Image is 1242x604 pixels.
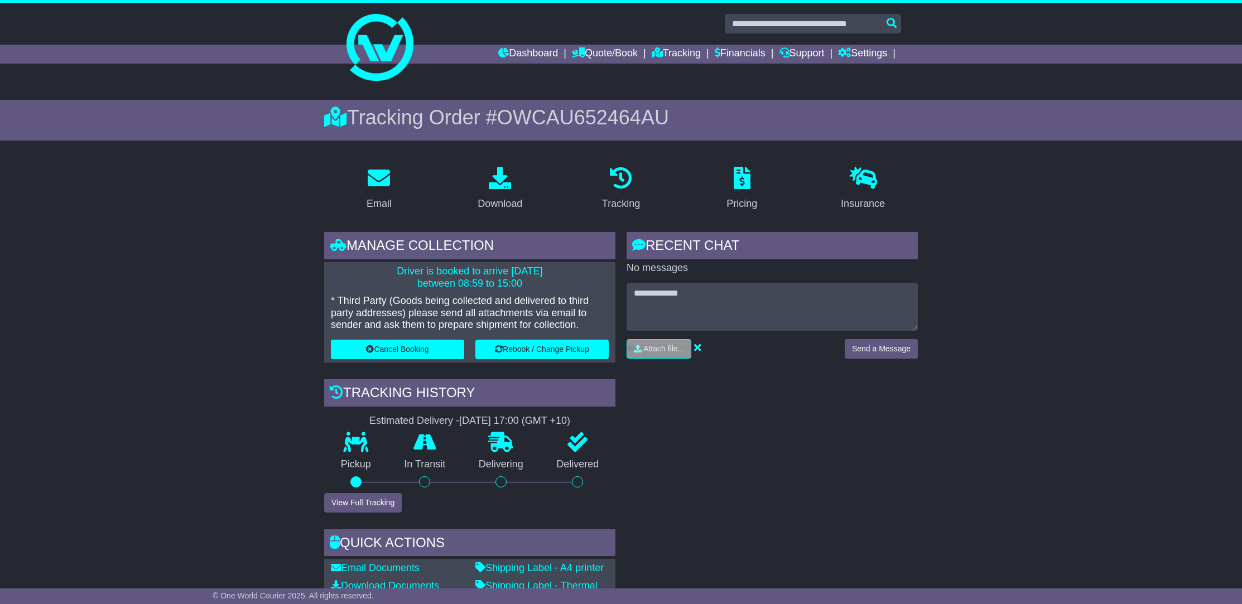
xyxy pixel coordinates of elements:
div: Download [478,196,522,211]
a: Support [779,45,825,64]
a: Quote/Book [572,45,638,64]
div: RECENT CHAT [627,232,918,262]
a: Download Documents [331,580,439,591]
div: Manage collection [324,232,615,262]
p: Pickup [324,458,388,471]
button: Rebook / Change Pickup [475,340,609,359]
div: Tracking history [324,379,615,409]
div: Email [367,196,392,211]
a: Tracking [652,45,701,64]
a: Settings [838,45,887,64]
span: © One World Courier 2025. All rights reserved. [213,591,374,600]
p: * Third Party (Goods being collected and delivered to third party addresses) please send all atta... [331,295,609,331]
div: Insurance [841,196,885,211]
a: Email [359,163,399,215]
a: Tracking [595,163,647,215]
button: View Full Tracking [324,493,402,513]
a: Shipping Label - A4 printer [475,562,604,573]
button: Cancel Booking [331,340,464,359]
div: Quick Actions [324,529,615,559]
div: Pricing [726,196,757,211]
p: Driver is booked to arrive [DATE] between 08:59 to 15:00 [331,265,609,289]
div: Estimated Delivery - [324,415,615,427]
button: Send a Message [845,339,918,359]
p: In Transit [388,458,463,471]
p: No messages [627,262,918,274]
a: Shipping Label - Thermal printer [475,580,598,603]
a: Financials [715,45,766,64]
p: Delivered [540,458,616,471]
a: Email Documents [331,562,420,573]
div: Tracking Order # [324,105,918,129]
p: Delivering [462,458,540,471]
span: OWCAU652464AU [497,106,669,129]
a: Pricing [719,163,764,215]
div: Tracking [602,196,640,211]
a: Download [470,163,529,215]
a: Dashboard [498,45,558,64]
a: Insurance [834,163,892,215]
div: [DATE] 17:00 (GMT +10) [459,415,570,427]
